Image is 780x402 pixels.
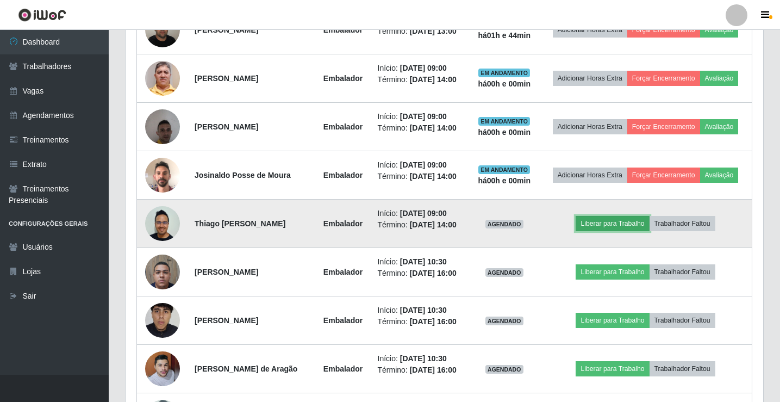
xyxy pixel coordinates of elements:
[576,264,649,280] button: Liberar para Trabalho
[145,7,180,53] img: 1714957062897.jpeg
[323,316,363,325] strong: Embalador
[478,79,531,88] strong: há 00 h e 00 min
[195,364,297,373] strong: [PERSON_NAME] de Aragão
[195,74,258,83] strong: [PERSON_NAME]
[478,31,531,40] strong: há 01 h e 44 min
[18,8,66,22] img: CoreUI Logo
[195,268,258,276] strong: [PERSON_NAME]
[576,313,649,328] button: Liberar para Trabalho
[700,119,739,134] button: Avaliação
[410,220,457,229] time: [DATE] 14:00
[323,26,363,34] strong: Embalador
[145,152,180,198] img: 1749319622853.jpeg
[478,69,530,77] span: EM ANDAMENTO
[400,306,447,314] time: [DATE] 10:30
[576,361,649,376] button: Liberar para Trabalho
[323,219,363,228] strong: Embalador
[410,366,457,374] time: [DATE] 16:00
[195,26,258,34] strong: [PERSON_NAME]
[378,111,463,122] li: Início:
[378,171,463,182] li: Término:
[485,317,523,325] span: AGENDADO
[553,71,627,86] button: Adicionar Horas Extra
[145,206,180,241] img: 1756896363934.jpeg
[410,172,457,181] time: [DATE] 14:00
[145,249,180,295] img: 1758632376156.jpeg
[410,269,457,277] time: [DATE] 16:00
[378,256,463,268] li: Início:
[650,216,715,231] button: Trabalhador Faltou
[627,119,700,134] button: Forçar Encerramento
[400,209,447,218] time: [DATE] 09:00
[410,75,457,84] time: [DATE] 14:00
[378,219,463,231] li: Término:
[145,350,180,388] img: 1757417276217.jpeg
[378,74,463,85] li: Término:
[378,159,463,171] li: Início:
[323,74,363,83] strong: Embalador
[323,268,363,276] strong: Embalador
[553,168,627,183] button: Adicionar Horas Extra
[576,216,649,231] button: Liberar para Trabalho
[378,122,463,134] li: Término:
[485,268,523,277] span: AGENDADO
[378,26,463,37] li: Término:
[195,171,291,180] strong: Josinaldo Posse de Moura
[650,313,715,328] button: Trabalhador Faltou
[378,208,463,219] li: Início:
[378,353,463,364] li: Início:
[700,22,739,38] button: Avaliação
[323,364,363,373] strong: Embalador
[700,71,739,86] button: Avaliação
[410,317,457,326] time: [DATE] 16:00
[410,27,457,35] time: [DATE] 13:00
[400,160,447,169] time: [DATE] 09:00
[145,282,180,359] img: 1733491183363.jpeg
[400,257,447,266] time: [DATE] 10:30
[478,165,530,174] span: EM ANDAMENTO
[323,171,363,180] strong: Embalador
[400,354,447,363] time: [DATE] 10:30
[378,305,463,316] li: Início:
[478,117,530,126] span: EM ANDAMENTO
[378,316,463,327] li: Término:
[378,63,463,74] li: Início:
[650,361,715,376] button: Trabalhador Faltou
[195,122,258,131] strong: [PERSON_NAME]
[478,128,531,137] strong: há 00 h e 00 min
[378,364,463,376] li: Término:
[195,219,285,228] strong: Thiago [PERSON_NAME]
[400,64,447,72] time: [DATE] 09:00
[478,176,531,185] strong: há 00 h e 00 min
[485,220,523,228] span: AGENDADO
[553,22,627,38] button: Adicionar Horas Extra
[627,168,700,183] button: Forçar Encerramento
[323,122,363,131] strong: Embalador
[145,47,180,109] img: 1687914027317.jpeg
[410,123,457,132] time: [DATE] 14:00
[627,22,700,38] button: Forçar Encerramento
[400,112,447,121] time: [DATE] 09:00
[627,71,700,86] button: Forçar Encerramento
[145,103,180,150] img: 1701560793571.jpeg
[553,119,627,134] button: Adicionar Horas Extra
[700,168,739,183] button: Avaliação
[485,365,523,374] span: AGENDADO
[195,316,258,325] strong: [PERSON_NAME]
[378,268,463,279] li: Término:
[650,264,715,280] button: Trabalhador Faltou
